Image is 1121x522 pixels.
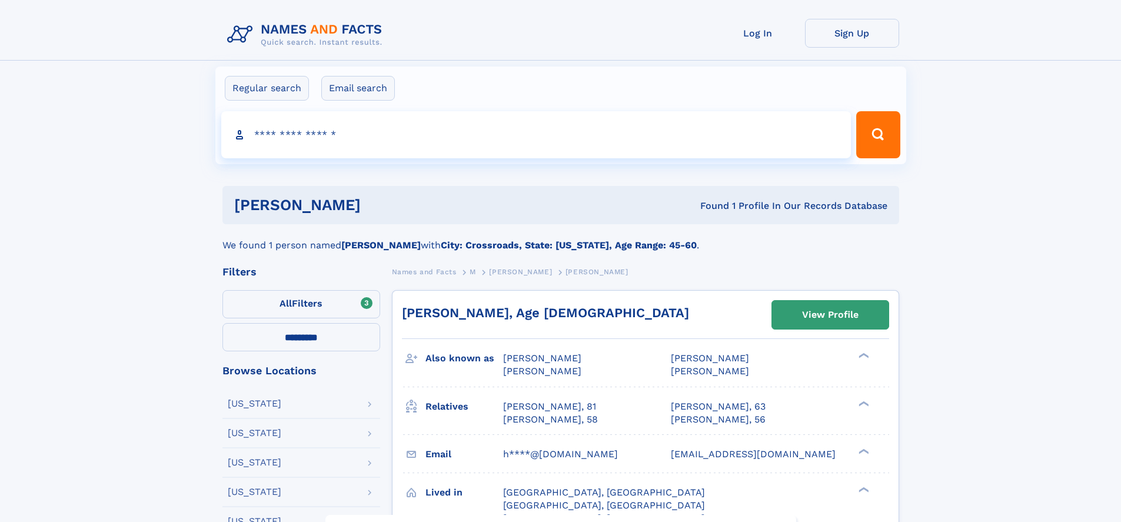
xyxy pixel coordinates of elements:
[425,444,503,464] h3: Email
[470,264,476,279] a: M
[503,400,596,413] a: [PERSON_NAME], 81
[228,399,281,408] div: [US_STATE]
[503,353,581,364] span: [PERSON_NAME]
[566,268,628,276] span: [PERSON_NAME]
[225,76,309,101] label: Regular search
[503,365,581,377] span: [PERSON_NAME]
[222,290,380,318] label: Filters
[503,500,705,511] span: [GEOGRAPHIC_DATA], [GEOGRAPHIC_DATA]
[671,448,836,460] span: [EMAIL_ADDRESS][DOMAIN_NAME]
[425,483,503,503] h3: Lived in
[856,111,900,158] button: Search Button
[772,301,889,329] a: View Profile
[503,487,705,498] span: [GEOGRAPHIC_DATA], [GEOGRAPHIC_DATA]
[489,264,552,279] a: [PERSON_NAME]
[221,111,851,158] input: search input
[489,268,552,276] span: [PERSON_NAME]
[856,486,870,493] div: ❯
[711,19,805,48] a: Log In
[392,264,457,279] a: Names and Facts
[222,224,899,252] div: We found 1 person named with .
[425,397,503,417] h3: Relatives
[530,200,887,212] div: Found 1 Profile In Our Records Database
[228,487,281,497] div: [US_STATE]
[802,301,859,328] div: View Profile
[856,400,870,407] div: ❯
[856,352,870,360] div: ❯
[671,365,749,377] span: [PERSON_NAME]
[222,267,380,277] div: Filters
[341,240,421,251] b: [PERSON_NAME]
[671,353,749,364] span: [PERSON_NAME]
[321,76,395,101] label: Email search
[470,268,476,276] span: M
[805,19,899,48] a: Sign Up
[503,413,598,426] a: [PERSON_NAME], 58
[228,428,281,438] div: [US_STATE]
[222,19,392,51] img: Logo Names and Facts
[441,240,697,251] b: City: Crossroads, State: [US_STATE], Age Range: 45-60
[280,298,292,309] span: All
[222,365,380,376] div: Browse Locations
[671,413,766,426] a: [PERSON_NAME], 56
[228,458,281,467] div: [US_STATE]
[671,400,766,413] a: [PERSON_NAME], 63
[425,348,503,368] h3: Also known as
[402,305,689,320] a: [PERSON_NAME], Age [DEMOGRAPHIC_DATA]
[856,447,870,455] div: ❯
[234,198,531,212] h1: [PERSON_NAME]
